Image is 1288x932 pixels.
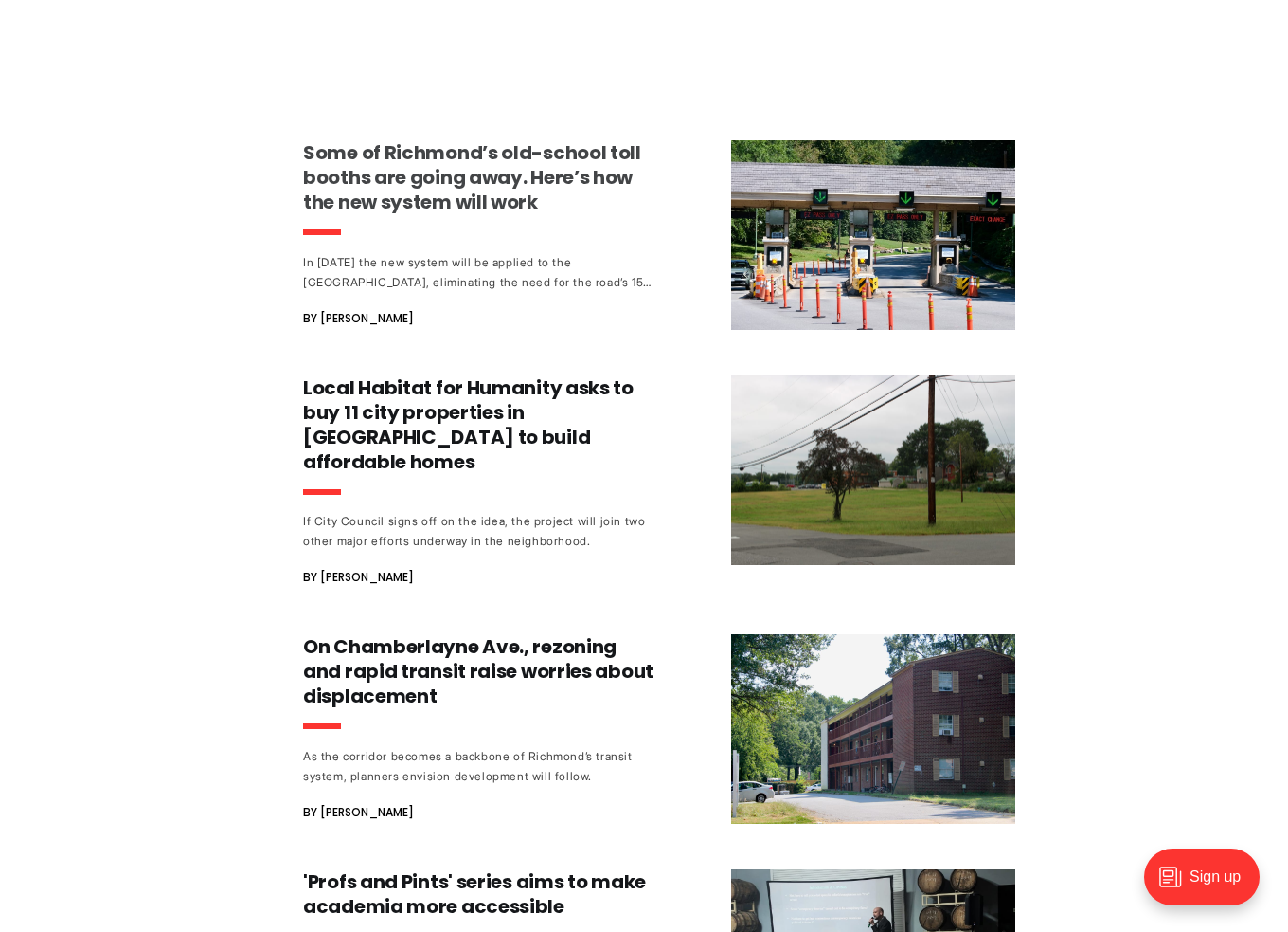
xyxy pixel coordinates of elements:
div: As the corridor becomes a backbone of Richmond’s transit system, planners envision development wi... [303,746,655,786]
div: If City Council signs off on the idea, the project will join two other major efforts underway in ... [303,511,655,551]
span: By [PERSON_NAME] [303,307,414,330]
h3: Local Habitat for Humanity asks to buy 11 city properties in [GEOGRAPHIC_DATA] to build affordabl... [303,375,655,474]
img: Some of Richmond’s old-school toll booths are going away. Here’s how the new system will work [731,140,1015,330]
a: Local Habitat for Humanity asks to buy 11 city properties in [GEOGRAPHIC_DATA] to build affordabl... [303,375,1015,589]
h3: On Chamberlayne Ave., rezoning and rapid transit raise worries about displacement [303,634,655,708]
a: Some of Richmond’s old-school toll booths are going away. Here’s how the new system will work In ... [303,140,1015,330]
span: By [PERSON_NAME] [303,801,414,824]
img: On Chamberlayne Ave., rezoning and rapid transit raise worries about displacement [731,634,1015,824]
h3: Some of Richmond’s old-school toll booths are going away. Here’s how the new system will work [303,140,655,214]
div: In [DATE] the new system will be applied to the [GEOGRAPHIC_DATA], eliminating the need for the r... [303,252,655,292]
a: On Chamberlayne Ave., rezoning and rapid transit raise worries about displacement As the corridor... [303,634,1015,824]
iframe: portal-trigger [1128,839,1288,932]
h3: 'Profs and Pints' series aims to make academia more accessible [303,869,655,919]
span: By [PERSON_NAME] [303,566,414,589]
img: Local Habitat for Humanity asks to buy 11 city properties in Northside to build affordable homes [731,375,1015,565]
